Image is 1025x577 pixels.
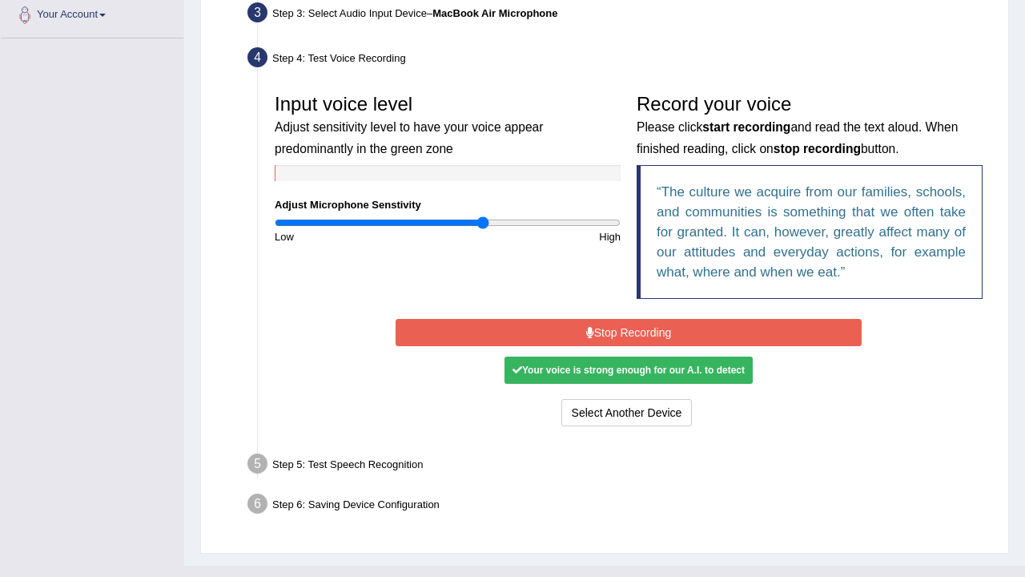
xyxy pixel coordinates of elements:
button: Select Another Device [561,399,693,426]
span: – [427,7,558,19]
b: MacBook Air Microphone [432,7,557,19]
div: Your voice is strong enough for our A.I. to detect [504,357,753,384]
label: Adjust Microphone Senstivity [275,197,421,212]
h3: Input voice level [275,94,621,157]
q: The culture we acquire from our families, schools, and communities is something that we often tak... [657,184,966,280]
div: Step 5: Test Speech Recognition [240,449,1001,484]
small: Adjust sensitivity level to have your voice appear predominantly in the green zone [275,120,543,155]
div: Step 6: Saving Device Configuration [240,489,1001,524]
b: start recording [702,120,790,134]
div: High [448,229,629,244]
small: Please click and read the text aloud. When finished reading, click on button. [637,120,958,155]
div: Low [267,229,448,244]
h3: Record your voice [637,94,983,157]
div: Step 4: Test Voice Recording [240,42,1001,78]
button: Stop Recording [396,319,862,346]
b: stop recording [774,142,861,155]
